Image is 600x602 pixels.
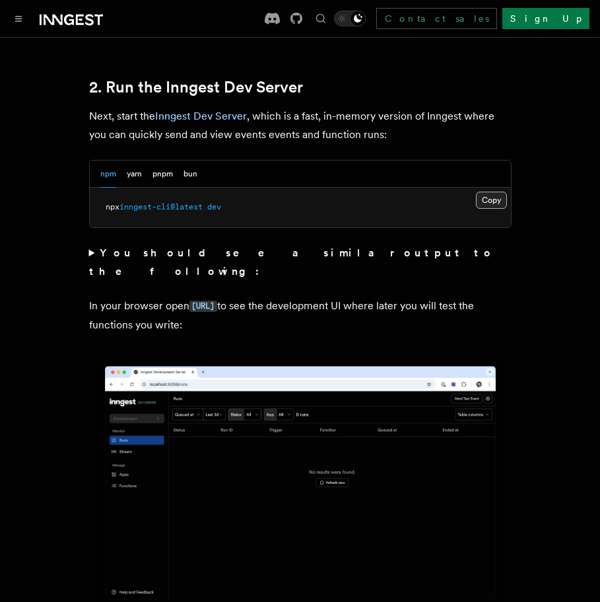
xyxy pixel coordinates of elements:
button: Find something... [313,11,329,26]
a: [URL] [189,299,217,312]
span: inngest-cli@latest [119,202,203,211]
a: Contact sales [376,8,497,29]
button: pnpm [152,161,173,188]
strong: You should see a similar output to the following: [89,246,495,278]
a: Inngest Dev Server [155,110,247,122]
p: In your browser open to see the development UI where later you will test the functions you write: [89,297,512,334]
button: npm [100,161,116,188]
button: Toggle dark mode [334,11,366,26]
button: yarn [127,161,142,188]
p: Next, start the , which is a fast, in-memory version of Inngest where you can quickly send and vi... [89,107,512,144]
button: Copy [476,192,507,209]
button: Toggle navigation [11,11,26,26]
a: 2. Run the Inngest Dev Server [89,78,303,96]
summary: You should see a similar output to the following: [89,244,512,281]
code: [URL] [189,301,217,312]
span: npx [106,202,119,211]
a: Sign Up [502,8,589,29]
button: bun [183,161,197,188]
span: dev [207,202,221,211]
